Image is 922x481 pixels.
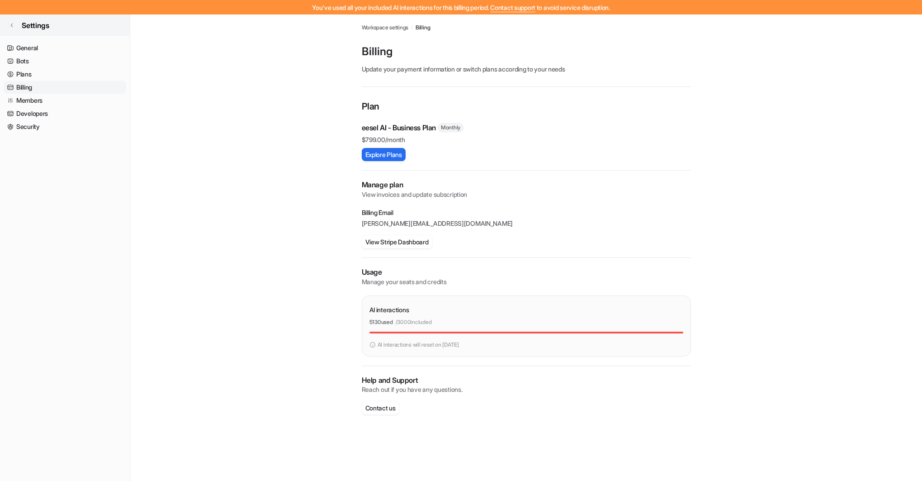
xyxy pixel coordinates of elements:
p: Plan [362,100,691,115]
p: Manage your seats and credits [362,277,691,286]
span: Settings [22,20,49,31]
p: AI interactions [369,305,409,314]
p: View invoices and update subscription [362,190,691,199]
a: Developers [4,107,126,120]
a: Billing [4,81,126,94]
button: View Stripe Dashboard [362,235,432,248]
button: Contact us [362,401,399,414]
a: Plans [4,68,126,81]
p: AI interactions will reset on [DATE] [378,341,459,349]
p: Help and Support [362,375,691,386]
p: eesel AI - Business Plan [362,122,436,133]
p: / 3000 included [396,318,432,326]
button: Explore Plans [362,148,406,161]
p: Update your payment information or switch plans according to your needs [362,64,691,74]
h2: Manage plan [362,180,691,190]
span: Monthly [438,123,463,132]
a: Members [4,94,126,107]
p: Billing Email [362,208,691,217]
span: / [411,24,413,32]
p: Usage [362,267,691,277]
a: Workspace settings [362,24,409,32]
a: Security [4,120,126,133]
p: Reach out if you have any questions. [362,385,691,394]
span: Contact support [490,4,535,11]
p: [PERSON_NAME][EMAIL_ADDRESS][DOMAIN_NAME] [362,219,691,228]
a: General [4,42,126,54]
a: Billing [416,24,430,32]
p: $ 799.00/month [362,135,691,144]
a: Bots [4,55,126,67]
p: 5130 used [369,318,393,326]
p: Billing [362,44,691,59]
